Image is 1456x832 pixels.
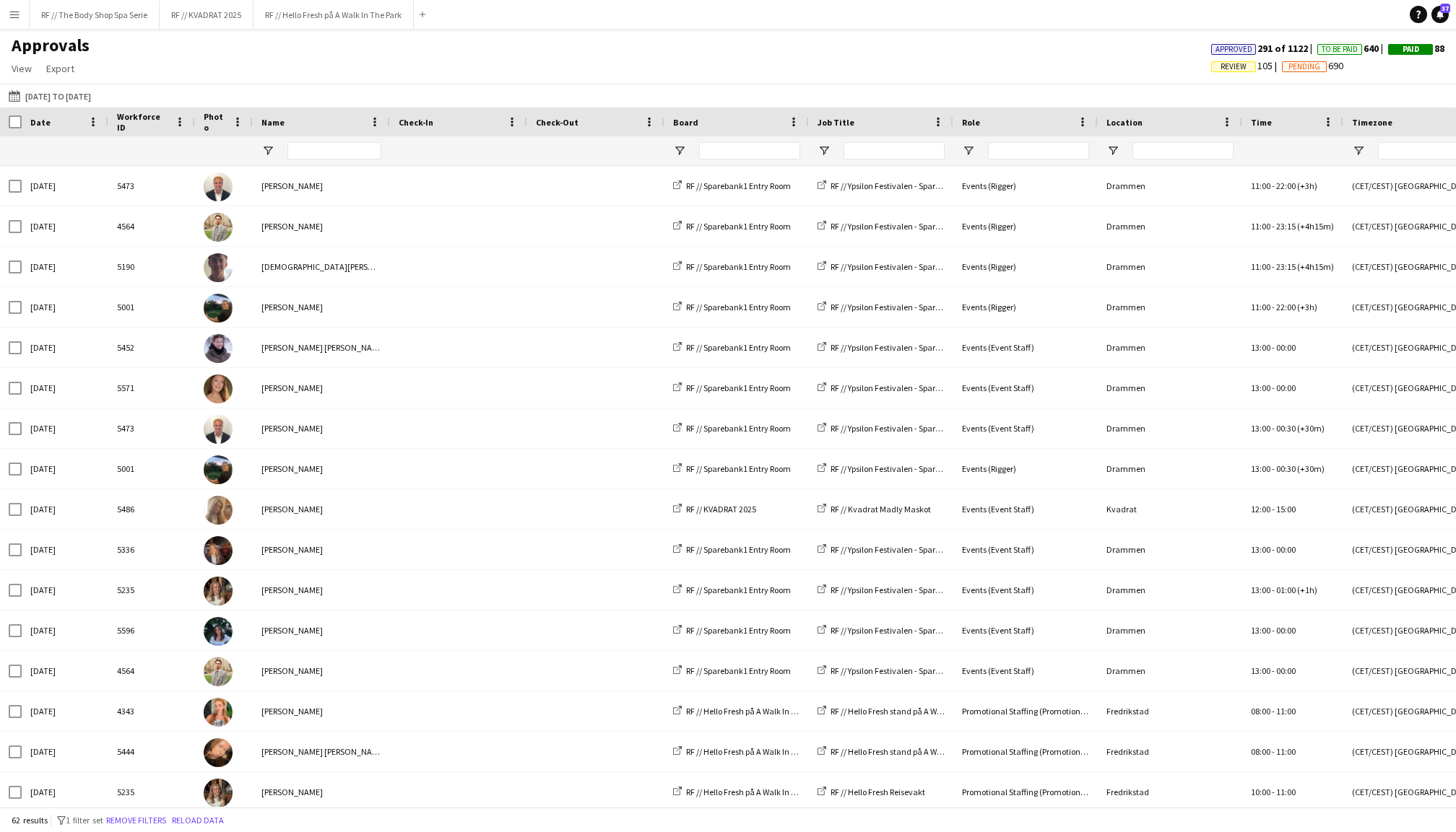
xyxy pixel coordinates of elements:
[1297,261,1334,272] span: (+4h15m)
[831,544,1020,555] span: RF // Ypsilon Festivalen - Sparebank1 Gjennomføring
[1251,221,1270,232] span: 11:00
[1297,302,1317,312] span: (+3h)
[1276,342,1296,353] span: 00:00
[1251,302,1270,312] span: 11:00
[953,489,1098,529] div: Events (Event Staff)
[686,584,791,595] span: RF // Sparebank1 Entry Room
[831,302,993,312] span: RF // Ypsilon Festivalen - Sparebank1 Opprigg
[108,206,195,246] div: 4564
[686,382,791,393] span: RF // Sparebank1 Entry Room
[953,449,1098,489] div: Events (Rigger)
[1276,261,1296,272] span: 23:15
[1276,504,1296,514] span: 15:00
[536,117,578,128] span: Check-Out
[253,732,390,771] div: [PERSON_NAME] [PERSON_NAME]
[261,117,285,128] span: Name
[1106,117,1143,128] span: Location
[1098,651,1242,691] div: Drammen
[1098,166,1242,206] div: Drammen
[1272,706,1275,717] span: -
[953,166,1098,206] div: Events (Rigger)
[253,247,390,286] div: [DEMOGRAPHIC_DATA][PERSON_NAME]
[1098,691,1242,731] div: Fredrikstad
[673,544,791,555] a: RF // Sparebank1 Entry Room
[1272,221,1275,232] span: -
[1272,665,1275,676] span: -
[204,253,233,282] img: Christian Tohje
[1403,45,1419,54] span: Paid
[1211,42,1317,55] span: 291 of 1122
[108,408,195,448] div: 5473
[831,221,993,232] span: RF // Ypsilon Festivalen - Sparebank1 Opprigg
[831,382,1020,393] span: RF // Ypsilon Festivalen - Sparebank1 Gjennomføring
[831,706,1025,717] span: RF // Hello Fresh stand på A Walk In The Park / Opprigg
[22,691,108,731] div: [DATE]
[1272,544,1275,555] span: -
[1276,180,1296,191] span: 22:00
[673,625,791,636] a: RF // Sparebank1 Entry Room
[22,408,108,448] div: [DATE]
[1276,463,1296,474] span: 00:30
[818,746,1025,757] a: RF // Hello Fresh stand på A Walk In The Park / Opprigg
[1098,610,1242,650] div: Drammen
[1297,463,1325,474] span: (+30m)
[1098,206,1242,246] div: Drammen
[1098,530,1242,569] div: Drammen
[1276,706,1296,717] span: 11:00
[108,287,195,327] div: 5001
[1098,489,1242,529] div: Kvadrat
[66,815,103,826] span: 1 filter set
[673,584,791,595] a: RF // Sparebank1 Entry Room
[673,261,791,272] a: RF // Sparebank1 Entry Room
[1272,787,1275,797] span: -
[1098,247,1242,286] div: Drammen
[673,504,756,514] a: RF // KVADRAT 2025
[953,368,1098,408] div: Events (Event Staff)
[818,504,931,514] a: RF // Kvadrat Madly Maskot
[831,746,1025,757] span: RF // Hello Fresh stand på A Walk In The Park / Opprigg
[1251,544,1270,555] span: 13:00
[1276,665,1296,676] span: 00:00
[253,368,390,408] div: [PERSON_NAME]
[204,213,233,242] img: Alex Øyen
[686,504,756,514] span: RF // KVADRAT 2025
[108,530,195,569] div: 5336
[22,166,108,206] div: [DATE]
[22,732,108,771] div: [DATE]
[117,111,169,133] span: Workforce ID
[22,449,108,489] div: [DATE]
[253,408,390,448] div: [PERSON_NAME]
[160,1,253,29] button: RF // KVADRAT 2025
[686,787,823,797] span: RF // Hello Fresh på A Walk In The Park
[204,455,233,484] img: Christian Smelhus
[22,368,108,408] div: [DATE]
[818,584,1020,595] a: RF // Ypsilon Festivalen - Sparebank1 Gjennomføring
[1272,180,1275,191] span: -
[253,772,390,812] div: [PERSON_NAME]
[1276,221,1296,232] span: 23:15
[108,732,195,771] div: 5444
[103,813,169,828] button: Remove filters
[818,342,1020,353] a: RF // Ypsilon Festivalen - Sparebank1 Gjennomføring
[253,206,390,246] div: [PERSON_NAME]
[1251,180,1270,191] span: 11:00
[962,144,975,157] button: Open Filter Menu
[818,302,993,312] a: RF // Ypsilon Festivalen - Sparebank1 Opprigg
[253,691,390,731] div: [PERSON_NAME]
[1276,302,1296,312] span: 22:00
[953,530,1098,569] div: Events (Event Staff)
[1098,449,1242,489] div: Drammen
[953,287,1098,327] div: Events (Rigger)
[831,584,1020,595] span: RF // Ypsilon Festivalen - Sparebank1 Gjennomføring
[1251,261,1270,272] span: 11:00
[1251,382,1270,393] span: 13:00
[1272,504,1275,514] span: -
[1272,463,1275,474] span: -
[686,625,791,636] span: RF // Sparebank1 Entry Room
[204,536,233,565] img: Carla Broschè
[988,142,1089,159] input: Role Filter Input
[1098,328,1242,367] div: Drammen
[686,463,791,474] span: RF // Sparebank1 Entry Room
[204,111,227,133] span: Photo
[253,449,390,489] div: [PERSON_NAME]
